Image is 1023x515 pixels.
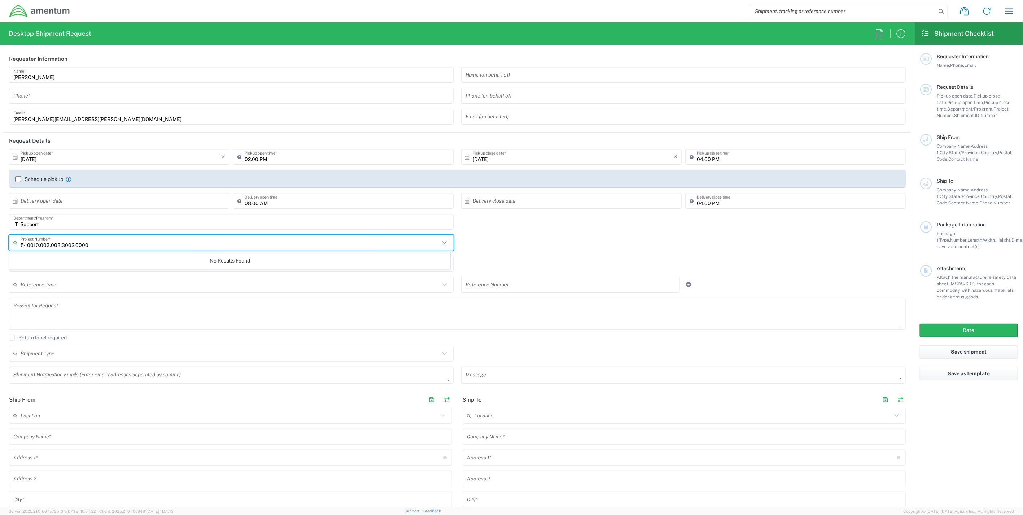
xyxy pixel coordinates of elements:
span: Server: 2025.21.0-667a72bf6fa [9,509,96,514]
input: Shipment, tracking or reference number [749,4,936,18]
span: Ship From [937,134,960,140]
i: × [221,151,225,163]
span: State/Province, [949,194,981,199]
span: Email [964,62,976,68]
h2: Requester Information [9,55,67,62]
span: Company Name, [937,143,971,149]
span: Company Name, [937,187,971,192]
div: No Results Found [9,252,450,269]
span: Pickup open date, [937,93,974,99]
span: City, [940,150,949,155]
span: Pickup open time, [947,100,984,105]
label: Return label required [9,335,67,341]
span: Country, [981,194,998,199]
span: State/Province, [949,150,981,155]
span: Phone Number [979,200,1010,205]
button: Rate [920,324,1018,337]
a: Support [405,509,423,513]
span: Width, [983,237,996,243]
a: Feedback [423,509,441,513]
h2: Request Details [9,137,51,144]
span: Copyright © [DATE]-[DATE] Agistix Inc., All Rights Reserved [903,508,1014,515]
span: Shipment ID Number [954,113,997,118]
span: [DATE] 10:54:32 [67,509,96,514]
span: Department/Program, [947,106,993,112]
i: × [673,151,677,163]
span: Length, [967,237,983,243]
span: [DATE] 11:51:43 [147,509,174,514]
h2: Desktop Shipment Request [9,29,91,38]
span: Phone, [950,62,964,68]
h2: Ship From [9,396,35,403]
span: Contact Name [948,156,978,162]
span: Type, [939,237,950,243]
span: Client: 2025.21.0-f0c8481 [99,509,174,514]
a: Add Reference [683,280,694,290]
img: dyncorp [9,5,70,18]
span: Attach the manufacturer’s safety data sheet (MSDS/SDS) for each commodity with hazardous material... [937,274,1016,299]
span: Requester Information [937,53,989,59]
span: Number, [950,237,967,243]
span: Country, [981,150,998,155]
h2: Ship To [463,396,482,403]
span: Height, [996,237,1011,243]
span: City, [940,194,949,199]
span: Ship To [937,178,953,184]
span: Contact Name, [948,200,979,205]
span: Name, [937,62,950,68]
button: Save as template [920,367,1018,380]
span: Request Details [937,84,973,90]
span: Package 1: [937,231,955,243]
label: Schedule pickup [15,176,63,182]
h2: Shipment Checklist [921,29,994,38]
button: Save shipment [920,345,1018,359]
span: Package Information [937,222,986,228]
span: Attachments [937,265,966,271]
